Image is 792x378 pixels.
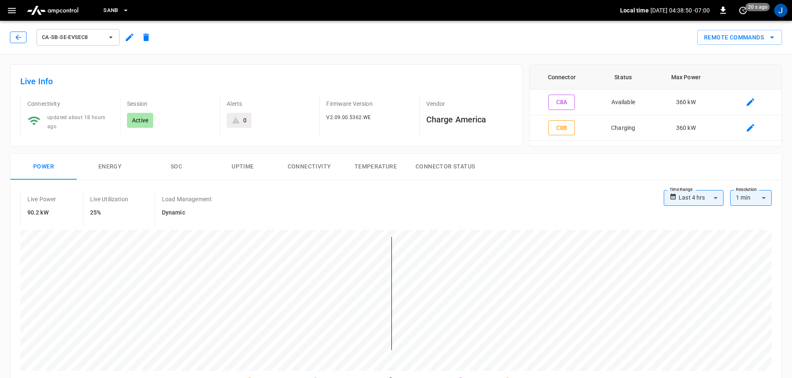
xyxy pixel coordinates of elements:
p: Active [132,116,148,124]
th: Max Power [653,65,719,90]
img: ampcontrol.io logo [24,2,82,18]
div: 1 min [730,190,772,206]
p: Alerts [227,100,313,108]
span: SanB [103,6,118,15]
p: Connectivity [27,100,113,108]
th: Status [594,65,653,90]
button: Connector Status [409,154,482,180]
button: set refresh interval [736,4,750,17]
h6: Charge America [426,113,512,126]
button: ca-sb-se-evseC8 [37,29,120,46]
span: ca-sb-se-evseC8 [42,33,103,42]
button: Power [10,154,77,180]
div: profile-icon [774,4,787,17]
button: Connectivity [276,154,342,180]
td: Available [594,90,653,115]
p: Session [127,100,213,108]
button: Uptime [210,154,276,180]
p: Vendor [426,100,512,108]
p: [DATE] 04:38:50 -07:00 [650,6,710,15]
label: Time Range [670,186,693,193]
span: 20 s ago [746,3,770,11]
table: connector table [530,65,782,141]
p: Live Power [27,195,56,203]
span: updated about 18 hours ago [47,115,105,129]
div: 0 [243,116,247,124]
button: Temperature [342,154,409,180]
h6: 90.2 kW [27,208,56,217]
p: Firmware Version [326,100,412,108]
h6: Dynamic [162,208,212,217]
p: Live Utilization [90,195,128,203]
th: Connector [530,65,594,90]
td: 360 kW [653,115,719,141]
label: Resolution [736,186,757,193]
button: SOC [143,154,210,180]
button: C8A [548,95,575,110]
button: C8B [548,120,575,136]
button: Remote Commands [697,30,782,45]
div: remote commands options [697,30,782,45]
h6: Live Info [20,75,512,88]
span: V2.09.00.5362.WE [326,115,371,120]
button: SanB [100,2,132,19]
p: Local time [620,6,649,15]
td: Charging [594,115,653,141]
p: Load Management [162,195,212,203]
h6: 25% [90,208,128,217]
td: 360 kW [653,90,719,115]
button: Energy [77,154,143,180]
div: Last 4 hrs [679,190,724,206]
